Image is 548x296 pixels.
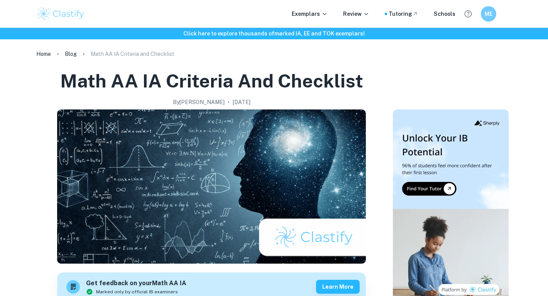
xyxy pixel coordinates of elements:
p: • [228,98,230,106]
a: Blog [65,49,77,59]
h1: Math AA IA Criteria and Checklist [60,69,363,93]
span: Marked only by official IB examiners [96,288,178,295]
button: Learn more [316,280,360,294]
img: Math AA IA Criteria and Checklist cover image [57,109,366,264]
a: Schools [434,10,455,18]
h6: ME [484,10,493,18]
p: Exemplars [292,10,328,18]
button: ME [481,6,496,22]
h2: By [PERSON_NAME] [173,98,225,106]
button: Help and Feedback [462,7,475,20]
p: Math AA IA Criteria and Checklist [91,50,174,58]
h6: Get feedback on your Math AA IA [86,279,186,288]
a: Home [36,49,51,59]
h2: [DATE] [233,98,250,106]
h6: Click here to explore thousands of marked IA, EE and TOK exemplars ! [2,29,546,38]
img: Clastify logo [36,6,85,22]
a: Tutoring [389,10,418,18]
p: Review [343,10,369,18]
